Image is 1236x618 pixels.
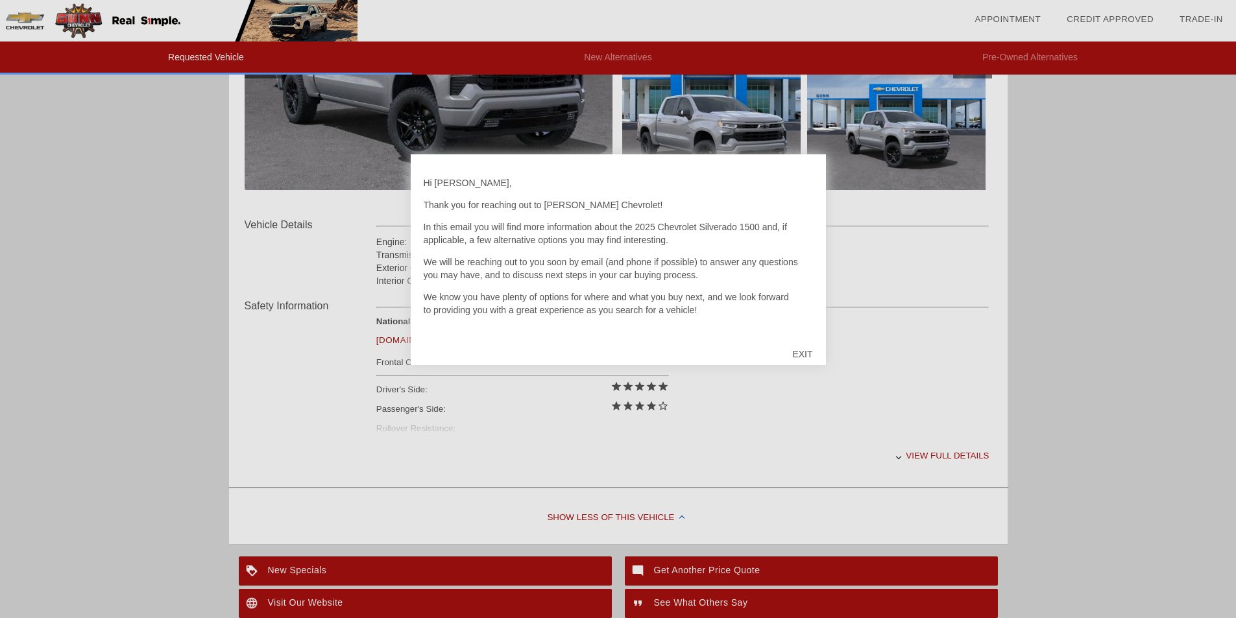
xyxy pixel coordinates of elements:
[424,291,813,316] p: We know you have plenty of options for where and what you buy next, and we look forward to provid...
[424,176,813,189] p: Hi [PERSON_NAME],
[975,14,1041,24] a: Appointment
[424,256,813,281] p: We will be reaching out to you soon by email (and phone if possible) to answer any questions you ...
[424,198,813,211] p: Thank you for reaching out to [PERSON_NAME] Chevrolet!
[1067,14,1154,24] a: Credit Approved
[1180,14,1223,24] a: Trade-In
[779,335,825,374] div: EXIT
[424,220,813,246] p: In this email you will find more information about the 2025 Chevrolet Silverado 1500 and, if appl...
